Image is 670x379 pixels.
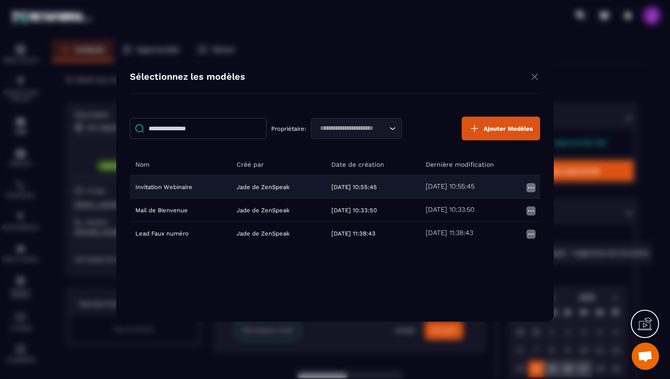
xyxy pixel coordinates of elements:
img: more icon [526,182,536,193]
img: more icon [526,205,536,216]
td: Invitation Webinaire [130,175,231,199]
img: plus [469,123,480,134]
td: Lead Faux numéro [130,222,231,245]
div: Ouvrir le chat [632,343,659,370]
th: Dernière modification [420,154,540,175]
h5: [DATE] 10:33:50 [426,205,474,215]
button: Ajouter Modèles [462,117,540,140]
td: Jade de ZenSpeak [231,222,326,245]
img: more icon [526,229,536,240]
td: [DATE] 10:33:50 [326,199,421,222]
span: Ajouter Modèles [484,125,533,132]
td: Jade de ZenSpeak [231,199,326,222]
input: Search for option [317,123,387,133]
div: Search for option [311,118,402,139]
h5: [DATE] 10:55:45 [426,182,474,191]
th: Créé par [231,154,326,175]
p: Propriétaire: [271,125,306,132]
td: [DATE] 11:38:43 [326,222,421,245]
h4: Sélectionnez les modèles [130,71,245,84]
th: Date de création [326,154,421,175]
img: close [529,71,540,82]
td: Mail de Bienvenue [130,199,231,222]
h5: [DATE] 11:38:43 [426,229,473,238]
td: Jade de ZenSpeak [231,175,326,199]
td: [DATE] 10:55:45 [326,175,421,199]
th: Nom [130,154,231,175]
